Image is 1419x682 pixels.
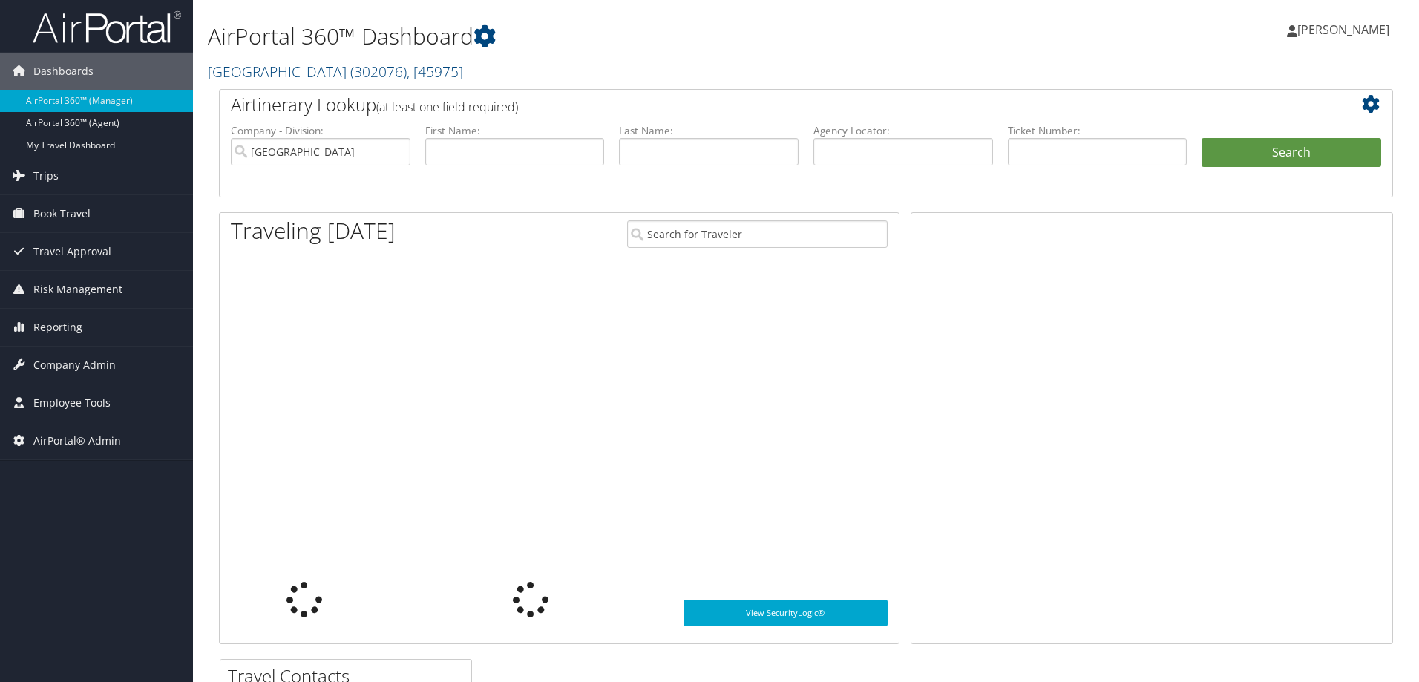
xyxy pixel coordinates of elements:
[33,10,181,45] img: airportal-logo.png
[231,215,396,246] h1: Traveling [DATE]
[1008,123,1187,138] label: Ticket Number:
[1297,22,1389,38] span: [PERSON_NAME]
[33,347,116,384] span: Company Admin
[627,220,888,248] input: Search for Traveler
[33,422,121,459] span: AirPortal® Admin
[1287,7,1404,52] a: [PERSON_NAME]
[33,233,111,270] span: Travel Approval
[231,92,1283,117] h2: Airtinerary Lookup
[33,53,94,90] span: Dashboards
[33,271,122,308] span: Risk Management
[33,384,111,422] span: Employee Tools
[407,62,463,82] span: , [ 45975 ]
[33,157,59,194] span: Trips
[425,123,605,138] label: First Name:
[208,62,463,82] a: [GEOGRAPHIC_DATA]
[376,99,518,115] span: (at least one field required)
[33,195,91,232] span: Book Travel
[1202,138,1381,168] button: Search
[813,123,993,138] label: Agency Locator:
[350,62,407,82] span: ( 302076 )
[619,123,799,138] label: Last Name:
[33,309,82,346] span: Reporting
[684,600,888,626] a: View SecurityLogic®
[208,21,1006,52] h1: AirPortal 360™ Dashboard
[231,123,410,138] label: Company - Division:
